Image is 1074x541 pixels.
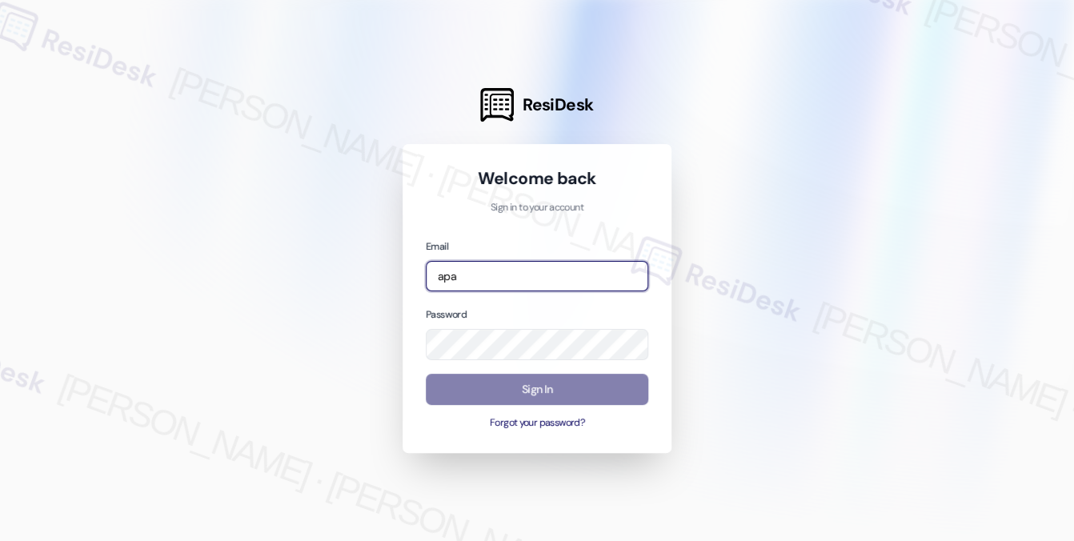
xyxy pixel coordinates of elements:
img: ResiDesk Logo [480,88,514,122]
label: Password [426,308,467,321]
span: ResiDesk [523,94,594,116]
button: Forgot your password? [426,416,648,431]
p: Sign in to your account [426,201,648,215]
input: name@example.com [426,261,648,292]
label: Email [426,240,448,253]
h1: Welcome back [426,167,648,190]
button: Sign In [426,374,648,405]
